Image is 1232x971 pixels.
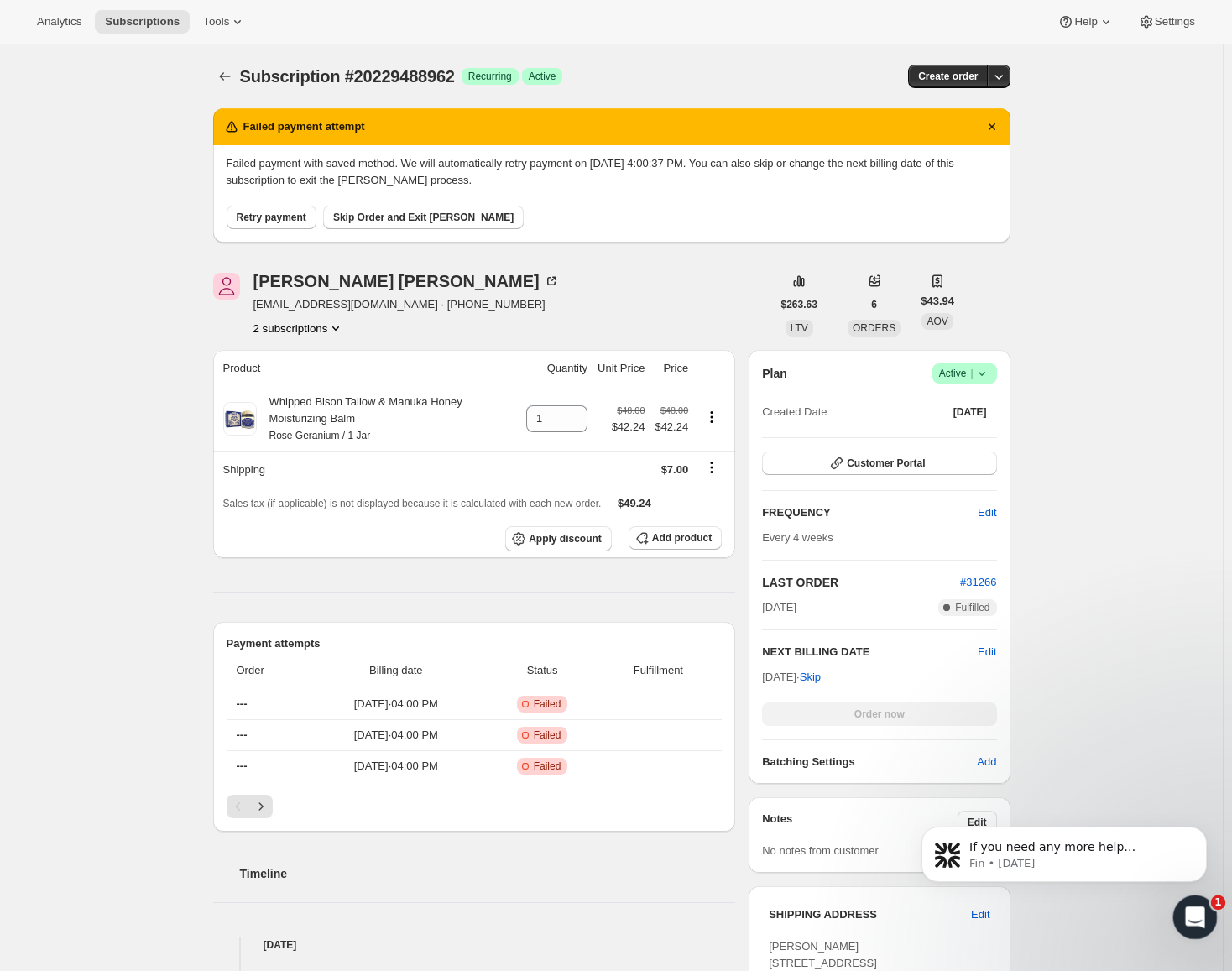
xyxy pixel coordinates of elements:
[978,504,996,521] span: Edit
[655,419,688,436] span: $42.24
[661,463,689,476] span: $7.00
[253,273,560,290] div: [PERSON_NAME] [PERSON_NAME]
[213,451,522,488] th: Shipping
[698,408,725,426] button: Product actions
[593,350,650,387] th: Unit Price
[534,697,561,711] span: Failed
[37,15,81,29] span: Analytics
[323,206,524,229] button: Skip Order and Exit [PERSON_NAME]
[312,662,480,679] span: Billing date
[762,574,960,591] h2: LAST ORDER
[853,322,895,334] span: ORDERS
[790,664,831,691] button: Skip
[771,293,827,316] button: $263.63
[27,10,91,34] button: Analytics
[534,728,561,742] span: Failed
[617,405,645,415] small: $48.00
[237,760,248,772] span: ---
[227,155,997,189] p: Failed payment with saved method. We will automatically retry payment on [DATE] 4:00:37 PM. You c...
[237,728,248,741] span: ---
[967,749,1006,775] button: Add
[223,498,602,509] span: Sales tax (if applicable) is not displayed because it is calculated with each new order.
[253,320,345,337] button: Product actions
[490,662,595,679] span: Status
[978,644,996,660] button: Edit
[227,652,308,689] th: Order
[243,118,365,135] h2: Failed payment attempt
[1047,10,1124,34] button: Help
[95,10,190,34] button: Subscriptions
[213,937,736,953] h4: [DATE]
[762,404,827,420] span: Created Date
[652,531,712,545] span: Add product
[629,526,722,550] button: Add product
[237,697,248,710] span: ---
[781,298,817,311] span: $263.63
[1128,10,1205,34] button: Settings
[921,293,954,310] span: $43.94
[927,316,947,327] span: AOV
[762,531,833,544] span: Every 4 weeks
[847,457,925,470] span: Customer Portal
[791,322,808,334] span: LTV
[698,458,725,477] button: Shipping actions
[896,791,1232,926] iframe: Intercom notifications message
[955,601,989,614] span: Fulfilled
[333,211,514,224] span: Skip Order and Exit [PERSON_NAME]
[312,696,480,713] span: [DATE] · 04:00 PM
[618,497,651,509] span: $49.24
[521,350,593,387] th: Quantity
[762,671,821,683] span: [DATE] ·
[505,526,612,551] button: Apply discount
[762,599,796,616] span: [DATE]
[468,70,512,83] span: Recurring
[213,65,237,88] button: Subscriptions
[203,15,229,29] span: Tools
[612,419,645,436] span: $42.24
[980,115,1004,138] button: Dismiss notification
[237,211,306,224] span: Retry payment
[861,293,887,316] button: 6
[312,758,480,775] span: [DATE] · 04:00 PM
[105,15,180,29] span: Subscriptions
[960,574,996,591] button: #31266
[1155,15,1195,29] span: Settings
[1173,895,1218,940] iframe: Intercom live chat
[908,65,988,88] button: Create order
[650,350,693,387] th: Price
[240,67,455,86] span: Subscription #20229488962
[762,844,879,857] span: No notes from customer
[529,70,556,83] span: Active
[253,296,560,313] span: [EMAIL_ADDRESS][DOMAIN_NAME] · [PHONE_NUMBER]
[249,795,273,818] button: Next
[769,906,971,923] h3: SHIPPING ADDRESS
[1211,895,1226,911] span: 1
[269,430,371,441] small: Rose Geranium / 1 Jar
[660,405,688,415] small: $48.00
[193,10,256,34] button: Tools
[73,49,286,162] span: If you need any more help understanding our SMS subscription management features, please let me k...
[762,452,996,475] button: Customer Portal
[943,400,997,424] button: [DATE]
[605,662,713,679] span: Fulfillment
[240,865,736,882] h2: Timeline
[918,70,978,83] span: Create order
[953,405,987,419] span: [DATE]
[939,365,990,382] span: Active
[762,365,787,382] h2: Plan
[257,394,517,444] div: Whipped Bison Tallow & Manuka Honey Moisturizing Balm
[223,402,257,436] img: product img
[73,65,290,80] p: Message from Fin, sent 3d ago
[762,811,958,834] h3: Notes
[227,795,723,818] nav: Pagination
[762,504,978,521] h2: FREQUENCY
[762,754,977,770] h6: Batching Settings
[800,669,821,686] span: Skip
[227,635,723,652] h2: Payment attempts
[227,206,316,229] button: Retry payment
[960,576,996,588] a: #31266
